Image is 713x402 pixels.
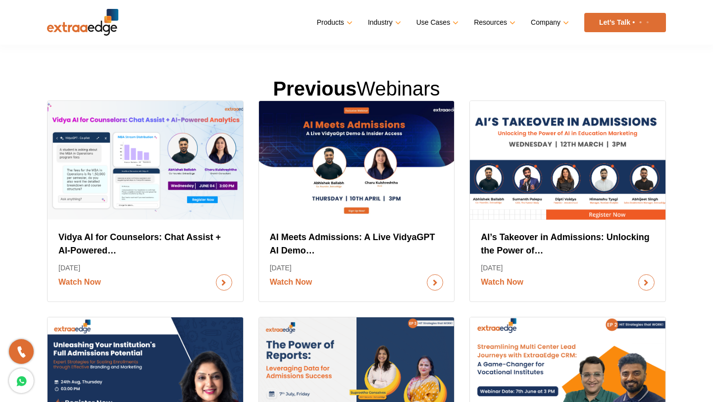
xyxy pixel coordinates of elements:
[481,274,655,291] a: Watch Now
[47,77,666,100] h1: Webinars
[270,274,444,291] a: Watch Now
[474,15,513,30] a: Resources
[416,15,457,30] a: Use Cases
[273,78,356,100] strong: Previous
[58,274,232,291] a: Watch Now
[317,15,351,30] a: Products
[584,13,666,32] a: Let’s Talk
[531,15,567,30] a: Company
[368,15,399,30] a: Industry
